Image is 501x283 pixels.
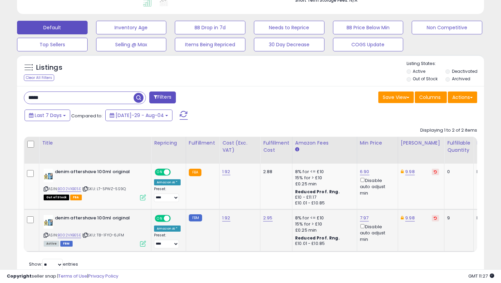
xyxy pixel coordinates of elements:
[44,169,146,200] div: ASIN:
[96,21,167,34] button: Inventory Age
[360,177,393,196] div: Disable auto adjust min
[295,215,352,221] div: 8% for <= £10
[170,169,181,175] span: OFF
[360,215,369,221] a: 7.97
[42,139,148,147] div: Title
[88,273,118,279] a: Privacy Policy
[295,189,340,195] b: Reduced Prof. Rng.
[7,273,32,279] strong: Copyright
[295,139,354,147] div: Amazon Fees
[222,215,230,221] a: 1.92
[295,181,352,187] div: £0.25 min
[105,110,172,121] button: [DATE]-29 - Aug-04
[154,179,181,185] div: Amazon AI *
[154,139,183,147] div: Repricing
[96,38,167,51] button: Selling @ Max
[420,127,477,134] div: Displaying 1 to 2 of 2 items
[116,112,164,119] span: [DATE]-29 - Aug-04
[333,38,404,51] button: COGS Update
[44,241,59,247] span: All listings currently available for purchase on Amazon
[333,21,404,34] button: BB Price Below Min
[222,139,257,154] div: Cost (Exc. VAT)
[295,175,352,181] div: 15% for > £10
[175,21,245,34] button: BB Drop in 7d
[82,232,124,238] span: | SKU: T8-1FYO-6JFM
[82,186,126,192] span: | SKU: LT-5PWZ-5S9Q
[60,241,73,247] span: FBM
[452,68,477,74] label: Deactivated
[154,226,181,232] div: Amazon AI *
[468,273,494,279] span: 2025-08-12 11:27 GMT
[295,147,299,153] small: Amazon Fees.
[24,74,54,81] div: Clear All Filters
[263,169,287,175] div: 2.88
[189,214,202,221] small: FBM
[419,94,441,101] span: Columns
[44,215,146,246] div: ASIN:
[154,187,181,202] div: Preset:
[44,169,53,182] img: 41DHTgVnBAL._SL40_.jpg
[407,61,484,67] p: Listing States:
[295,241,352,247] div: £10.01 - £10.85
[155,169,164,175] span: ON
[17,21,88,34] button: Default
[295,169,352,175] div: 8% for <= £10
[447,169,468,175] div: 0
[447,139,471,154] div: Fulfillable Quantity
[149,91,176,103] button: Filters
[415,91,447,103] button: Columns
[17,38,88,51] button: Top Sellers
[360,223,393,243] div: Disable auto adjust min
[175,38,245,51] button: Items Being Repriced
[155,216,164,221] span: ON
[58,232,81,238] a: B002VXBE5E
[413,68,425,74] label: Active
[55,169,138,177] b: denim aftershave 100ml original
[447,215,468,221] div: 9
[35,112,62,119] span: Last 7 Days
[412,21,482,34] button: Non Competitive
[295,195,352,200] div: £10 - £11.17
[71,113,103,119] span: Compared to:
[154,233,181,248] div: Preset:
[189,139,216,147] div: Fulfillment
[295,221,352,227] div: 15% for > £10
[378,91,414,103] button: Save View
[452,76,470,82] label: Archived
[58,186,81,192] a: B002VXBE5E
[295,227,352,233] div: £0.25 min
[295,235,340,241] b: Reduced Prof. Rng.
[58,273,87,279] a: Terms of Use
[401,139,441,147] div: [PERSON_NAME]
[405,215,415,221] a: 9.98
[254,38,324,51] button: 30 Day Decrease
[36,63,62,72] h5: Listings
[55,215,138,223] b: denim aftershave 100ml original
[44,215,53,229] img: 41DHTgVnBAL._SL40_.jpg
[44,195,69,200] span: All listings that are currently out of stock and unavailable for purchase on Amazon
[189,169,201,176] small: FBA
[70,195,82,200] span: FBA
[7,273,118,280] div: seller snap | |
[413,76,438,82] label: Out of Stock
[29,261,78,267] span: Show: entries
[263,215,273,221] a: 2.95
[448,91,477,103] button: Actions
[263,139,289,154] div: Fulfillment Cost
[25,110,70,121] button: Last 7 Days
[360,168,369,175] a: 6.90
[295,200,352,206] div: £10.01 - £10.85
[254,21,324,34] button: Needs to Reprice
[360,139,395,147] div: Min Price
[170,216,181,221] span: OFF
[405,168,415,175] a: 9.98
[222,168,230,175] a: 1.92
